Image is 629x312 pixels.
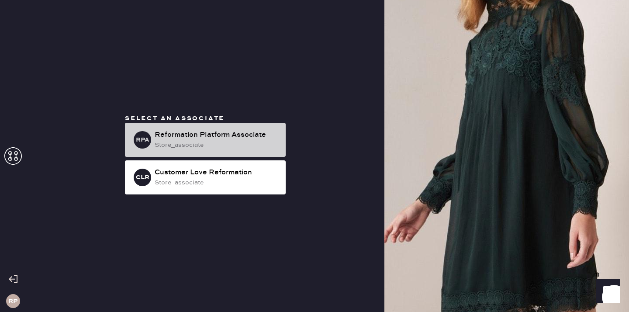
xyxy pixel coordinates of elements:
[155,140,279,150] div: store_associate
[155,130,279,140] div: Reformation Platform Associate
[125,114,225,122] span: Select an associate
[155,178,279,187] div: store_associate
[155,167,279,178] div: Customer Love Reformation
[8,298,17,304] h3: RP
[136,174,149,180] h3: CLR
[588,273,625,310] iframe: Front Chat
[136,137,149,143] h3: RPA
